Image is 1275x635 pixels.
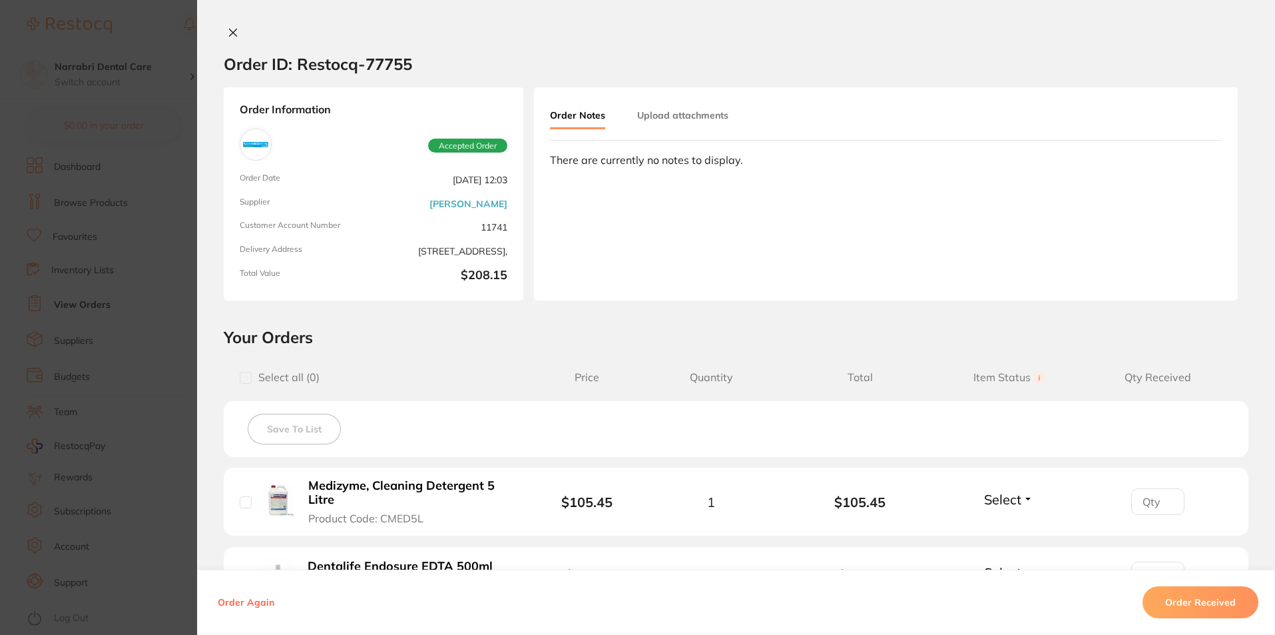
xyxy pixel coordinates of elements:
[786,568,935,583] b: $23.64
[308,512,423,524] span: Product Code: CMED5L
[243,132,268,157] img: Adam Dental
[308,479,514,506] b: Medizyme, Cleaning Detergent 5 Litre
[248,414,341,444] button: Save To List
[224,54,412,74] h2: Order ID: Restocq- 77755
[980,564,1037,581] button: Select
[379,221,507,234] span: 11741
[262,484,294,517] img: Medizyme, Cleaning Detergent 5 Litre
[240,197,368,211] span: Supplier
[980,491,1037,508] button: Select
[304,559,507,592] button: Dentalife Endosure EDTA 500ml Product Code: EE500
[240,245,368,258] span: Delivery Address
[707,568,715,583] span: 1
[262,558,294,590] img: Dentalife Endosure EDTA 500ml
[1131,562,1184,588] input: Qty
[428,139,507,153] span: Accepted Order
[240,103,507,118] strong: Order Information
[550,103,605,129] button: Order Notes
[637,371,786,384] span: Quantity
[537,371,637,384] span: Price
[561,494,613,510] b: $105.45
[1131,488,1184,515] input: Qty
[786,494,935,510] b: $105.45
[984,564,1021,581] span: Select
[240,173,368,187] span: Order Date
[379,173,507,187] span: [DATE] 12:03
[786,371,935,384] span: Total
[252,371,320,384] span: Select all ( 0 )
[550,154,1222,166] div: There are currently no notes to display.
[304,478,518,525] button: Medizyme, Cleaning Detergent 5 Litre Product Code: CMED5L
[1143,586,1258,618] button: Order Received
[308,560,493,574] b: Dentalife Endosure EDTA 500ml
[379,269,507,285] b: $208.15
[637,103,728,127] button: Upload attachments
[707,494,715,510] span: 1
[240,221,368,234] span: Customer Account Number
[379,245,507,258] span: [STREET_ADDRESS],
[1083,371,1232,384] span: Qty Received
[935,371,1084,384] span: Item Status
[429,199,507,209] a: [PERSON_NAME]
[984,491,1021,508] span: Select
[565,567,609,584] b: $23.64
[214,596,278,608] button: Order Again
[240,269,368,285] span: Total Value
[224,327,1248,347] h2: Your Orders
